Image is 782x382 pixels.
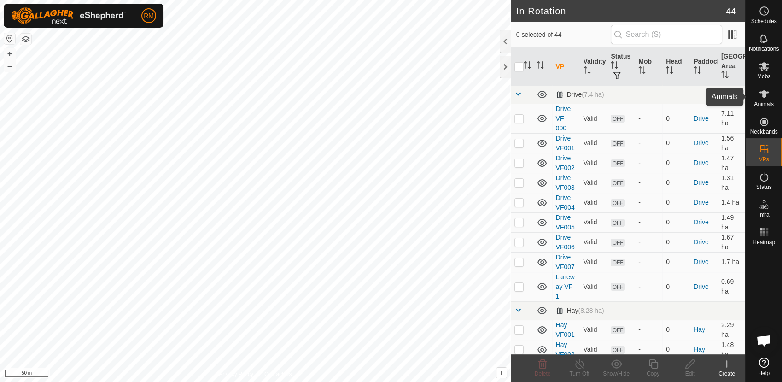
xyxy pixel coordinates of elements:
th: Head [662,48,690,86]
div: Show/Hide [598,370,635,378]
th: Mob [635,48,662,86]
td: 1.67 ha [718,232,745,252]
td: Valid [580,193,607,212]
p-sorticon: Activate to sort [694,68,701,75]
th: [GEOGRAPHIC_DATA] Area [718,48,745,86]
button: Reset Map [4,33,15,44]
td: 0 [662,252,690,272]
button: i [496,368,507,378]
a: Drive VF002 [556,154,575,171]
span: VPs [759,157,769,162]
td: 1.4 ha [718,193,745,212]
td: 0 [662,173,690,193]
div: Drive [556,91,604,99]
td: 0 [662,272,690,301]
td: 0 [662,133,690,153]
a: Drive [694,218,709,226]
th: VP [552,48,580,86]
td: 0.69 ha [718,272,745,301]
td: 0 [662,340,690,359]
a: Privacy Policy [219,370,253,378]
a: Laneway VF 1 [556,273,575,300]
td: 1.47 ha [718,153,745,173]
span: OFF [611,159,624,167]
div: - [638,178,659,188]
span: RM [144,11,154,21]
span: OFF [611,283,624,291]
div: - [638,217,659,227]
span: Neckbands [750,129,777,135]
span: Animals [754,101,774,107]
a: Drive [694,115,709,122]
td: Valid [580,133,607,153]
span: OFF [611,199,624,207]
span: Notifications [749,46,779,52]
a: Drive [694,238,709,246]
div: Hay [556,307,604,315]
a: Drive [694,199,709,206]
h2: In Rotation [516,6,726,17]
div: - [638,138,659,148]
p-sorticon: Activate to sort [638,68,646,75]
div: Open chat [750,327,778,354]
span: OFF [611,259,624,266]
a: Hay [694,326,705,333]
div: - [638,114,659,123]
span: Schedules [751,18,776,24]
td: 0 [662,193,690,212]
a: Hay VF002 [556,341,575,358]
td: 7.11 ha [718,104,745,133]
td: 0 [662,153,690,173]
p-sorticon: Activate to sort [537,63,544,70]
td: Valid [580,340,607,359]
td: Valid [580,232,607,252]
div: - [638,257,659,267]
a: Drive [694,139,709,147]
a: Drive VF006 [556,234,575,251]
a: Drive VF005 [556,214,575,231]
td: 1.49 ha [718,212,745,232]
a: Drive [694,179,709,186]
a: Contact Us [264,370,292,378]
td: Valid [580,320,607,340]
span: OFF [611,239,624,247]
td: Valid [580,212,607,232]
div: - [638,198,659,207]
p-sorticon: Activate to sort [721,72,729,80]
a: Drive [694,258,709,265]
span: OFF [611,346,624,354]
td: 0 [662,320,690,340]
a: Drive VF 000 [556,105,571,132]
p-sorticon: Activate to sort [611,63,618,70]
a: Hay VF001 [556,321,575,338]
div: Create [708,370,745,378]
a: Hay [694,346,705,353]
span: OFF [611,219,624,227]
div: - [638,345,659,354]
p-sorticon: Activate to sort [584,68,591,75]
td: 0 [662,104,690,133]
p-sorticon: Activate to sort [666,68,673,75]
div: - [638,282,659,292]
a: Drive VF003 [556,174,575,191]
span: Delete [535,370,551,377]
span: Heatmap [753,240,775,245]
div: Copy [635,370,671,378]
span: Infra [758,212,769,217]
a: Drive [694,159,709,166]
p-sorticon: Activate to sort [524,63,531,70]
th: Status [607,48,635,86]
input: Search (S) [611,25,722,44]
span: Status [756,184,771,190]
div: Edit [671,370,708,378]
button: Map Layers [20,34,31,45]
a: Drive VF001 [556,135,575,152]
td: Valid [580,104,607,133]
span: OFF [611,115,624,123]
td: 1.48 ha [718,340,745,359]
span: (8.28 ha) [578,307,604,314]
button: + [4,48,15,59]
td: 1.56 ha [718,133,745,153]
div: - [638,158,659,168]
td: Valid [580,252,607,272]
